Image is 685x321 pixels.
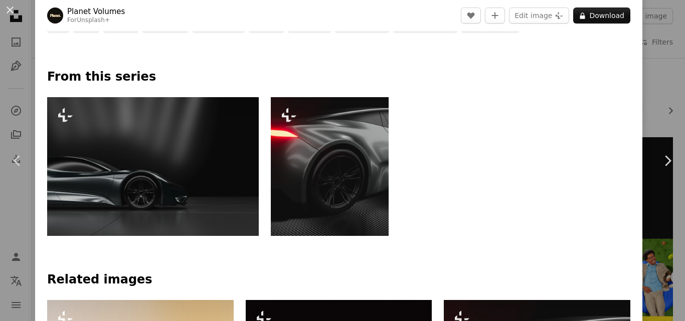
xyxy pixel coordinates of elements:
a: A close up of a car in a dark room [271,162,389,171]
a: Planet Volumes [67,7,125,17]
a: A black and white photo of a sports car [47,162,259,171]
button: Like [461,8,481,24]
img: Go to Planet Volumes's profile [47,8,63,24]
h4: Related images [47,272,630,288]
p: From this series [47,69,630,85]
button: Download [573,8,630,24]
img: A close up of a car in a dark room [271,97,389,236]
button: Edit image [509,8,569,24]
button: Add to Collection [485,8,505,24]
a: Next [650,113,685,209]
img: A black and white photo of a sports car [47,97,259,236]
div: For [67,17,125,25]
a: Unsplash+ [77,17,110,24]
